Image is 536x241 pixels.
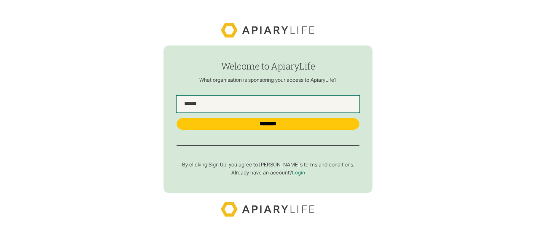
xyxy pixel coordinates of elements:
h1: Welcome to ApiaryLife [177,61,360,71]
p: Already have an account? [177,169,360,176]
p: What organisation is sponsoring your access to ApiaryLife? [177,77,360,83]
a: Login [292,169,305,176]
p: By clicking Sign Up, you agree to [PERSON_NAME]’s terms and conditions. [177,161,360,168]
form: find-employer [163,46,373,193]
